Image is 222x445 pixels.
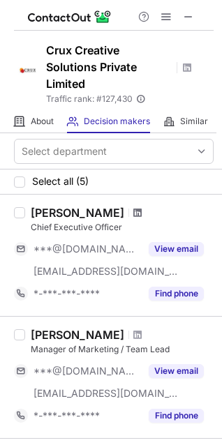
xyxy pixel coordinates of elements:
span: About [31,116,54,127]
div: Manager of Marketing / Team Lead [31,343,214,356]
h1: Crux Creative Solutions Private Limited [46,42,172,92]
div: Select department [22,144,107,158]
span: Select all (5) [32,176,89,187]
button: Reveal Button [149,242,204,256]
button: Reveal Button [149,287,204,301]
span: Traffic rank: # 127,430 [46,94,133,104]
img: cb50674d3980ecb90388cc061df1121e [14,56,42,84]
span: [EMAIL_ADDRESS][DOMAIN_NAME] [34,265,179,278]
div: Chief Executive Officer [31,221,214,234]
span: Decision makers [84,116,150,127]
span: [EMAIL_ADDRESS][DOMAIN_NAME] [34,387,179,400]
span: ***@[DOMAIN_NAME] [34,243,140,255]
div: [PERSON_NAME] [31,206,124,220]
span: Similar [180,116,208,127]
span: ***@[DOMAIN_NAME] [34,365,140,377]
button: Reveal Button [149,409,204,423]
div: [PERSON_NAME] [31,328,124,342]
img: ContactOut v5.3.10 [28,8,112,25]
button: Reveal Button [149,364,204,378]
